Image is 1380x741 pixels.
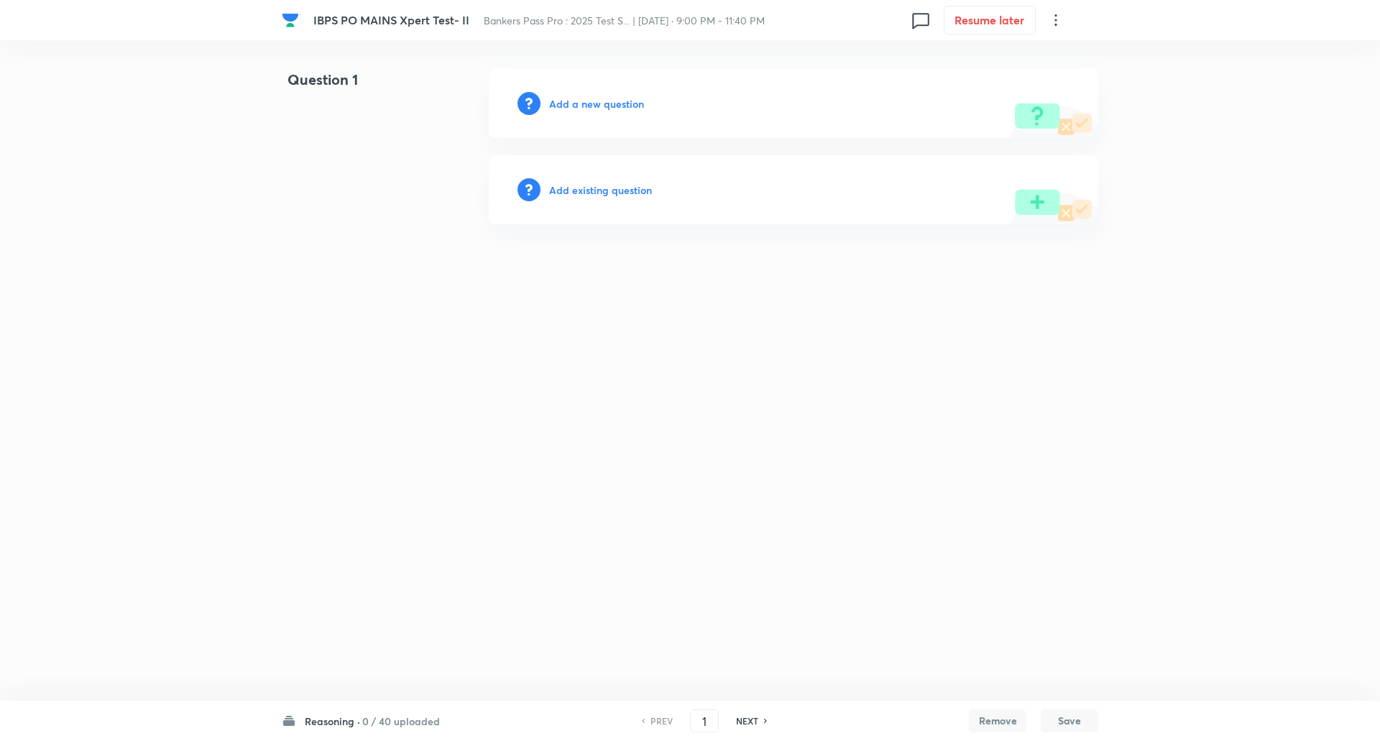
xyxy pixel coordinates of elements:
span: Bankers Pass Pro : 2025 Test S... | [DATE] · 9:00 PM - 11:40 PM [484,14,765,27]
h6: Reasoning · [305,714,360,729]
button: Remove [969,709,1026,732]
a: Company Logo [282,11,302,29]
span: IBPS PO MAINS Xpert Test- II [313,12,469,27]
h6: Add existing question [549,183,652,198]
button: Resume later [944,6,1036,34]
img: Company Logo [282,11,299,29]
h6: PREV [650,714,673,727]
h6: NEXT [736,714,758,727]
h4: Question 1 [282,69,443,102]
h6: 0 / 40 uploaded [362,714,440,729]
button: Save [1041,709,1098,732]
h6: Add a new question [549,96,644,111]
